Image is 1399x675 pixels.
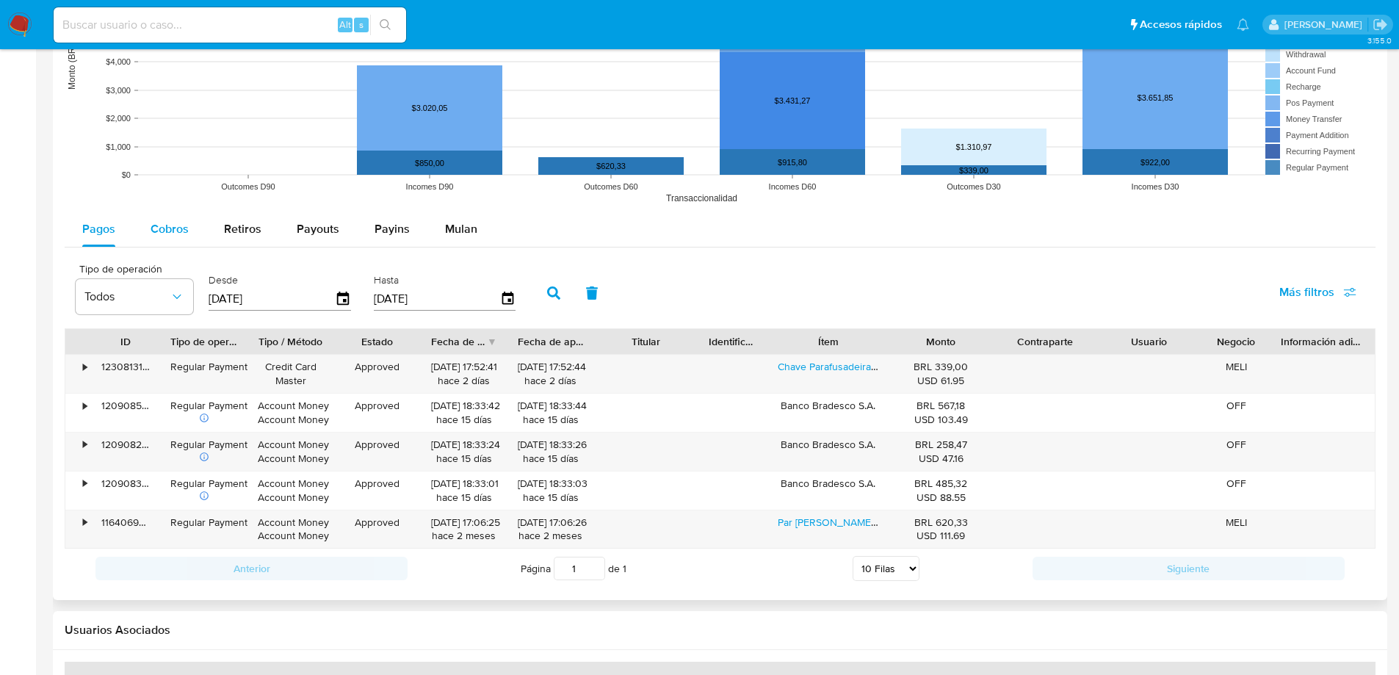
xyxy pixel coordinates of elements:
button: search-icon [370,15,400,35]
span: Alt [339,18,351,32]
p: alan.sanchez@mercadolibre.com [1284,18,1367,32]
span: s [359,18,364,32]
span: Accesos rápidos [1140,17,1222,32]
h2: Usuarios Asociados [65,623,1375,638]
input: Buscar usuario o caso... [54,15,406,35]
span: 3.155.0 [1367,35,1392,46]
a: Salir [1373,17,1388,32]
a: Notificaciones [1237,18,1249,31]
